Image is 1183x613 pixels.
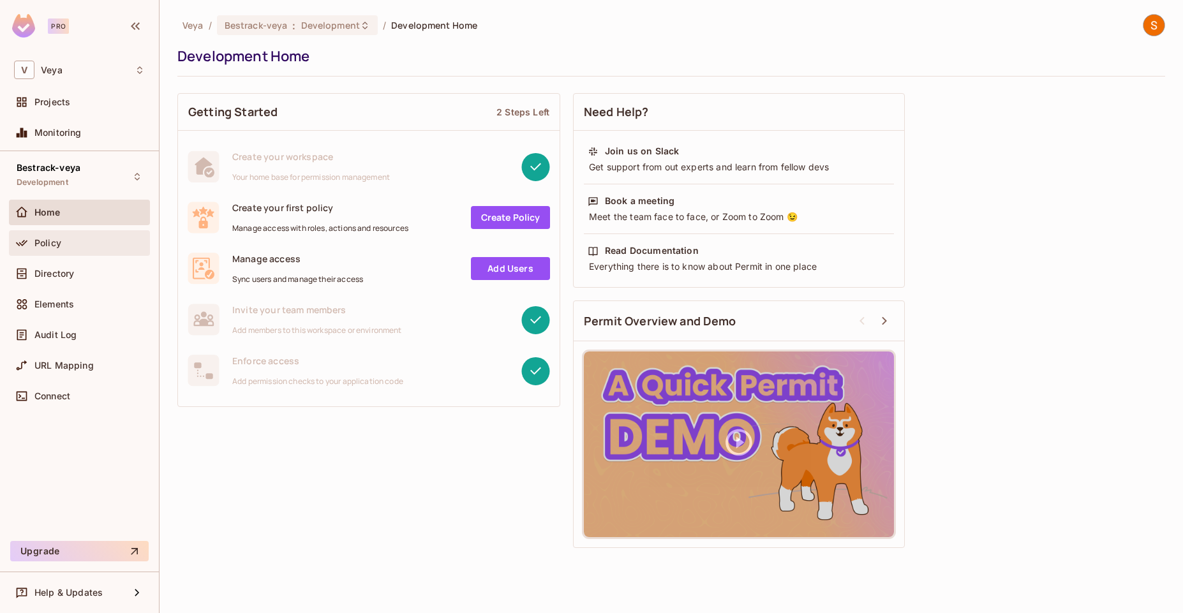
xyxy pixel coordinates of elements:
[34,128,82,138] span: Monitoring
[17,177,68,188] span: Development
[188,104,278,120] span: Getting Started
[10,541,149,561] button: Upgrade
[34,391,70,401] span: Connect
[232,355,403,367] span: Enforce access
[209,19,212,31] li: /
[182,19,204,31] span: the active workspace
[232,202,408,214] span: Create your first policy
[605,195,674,207] div: Book a meeting
[177,47,1159,66] div: Development Home
[34,330,77,340] span: Audit Log
[301,19,360,31] span: Development
[34,97,70,107] span: Projects
[41,65,63,75] span: Workspace: Veya
[605,244,699,257] div: Read Documentation
[588,161,890,174] div: Get support from out experts and learn from fellow devs
[232,223,408,233] span: Manage access with roles, actions and resources
[471,206,550,229] a: Create Policy
[48,18,69,34] div: Pro
[232,304,402,316] span: Invite your team members
[34,587,103,598] span: Help & Updates
[605,145,679,158] div: Join us on Slack
[12,14,35,38] img: SReyMgAAAABJRU5ErkJggg==
[34,360,94,371] span: URL Mapping
[292,20,296,31] span: :
[225,19,288,31] span: Bestrack-veya
[391,19,477,31] span: Development Home
[232,172,390,182] span: Your home base for permission management
[14,61,34,79] span: V
[588,260,890,273] div: Everything there is to know about Permit in one place
[584,313,736,329] span: Permit Overview and Demo
[588,210,890,223] div: Meet the team face to face, or Zoom to Zoom 😉
[584,104,649,120] span: Need Help?
[34,238,61,248] span: Policy
[1143,15,1164,36] img: Sibin Sajan
[34,207,61,218] span: Home
[34,299,74,309] span: Elements
[17,163,80,173] span: Bestrack-veya
[232,325,402,336] span: Add members to this workspace or environment
[496,106,549,118] div: 2 Steps Left
[232,274,363,284] span: Sync users and manage their access
[383,19,386,31] li: /
[232,253,363,265] span: Manage access
[471,257,550,280] a: Add Users
[232,151,390,163] span: Create your workspace
[232,376,403,387] span: Add permission checks to your application code
[34,269,74,279] span: Directory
